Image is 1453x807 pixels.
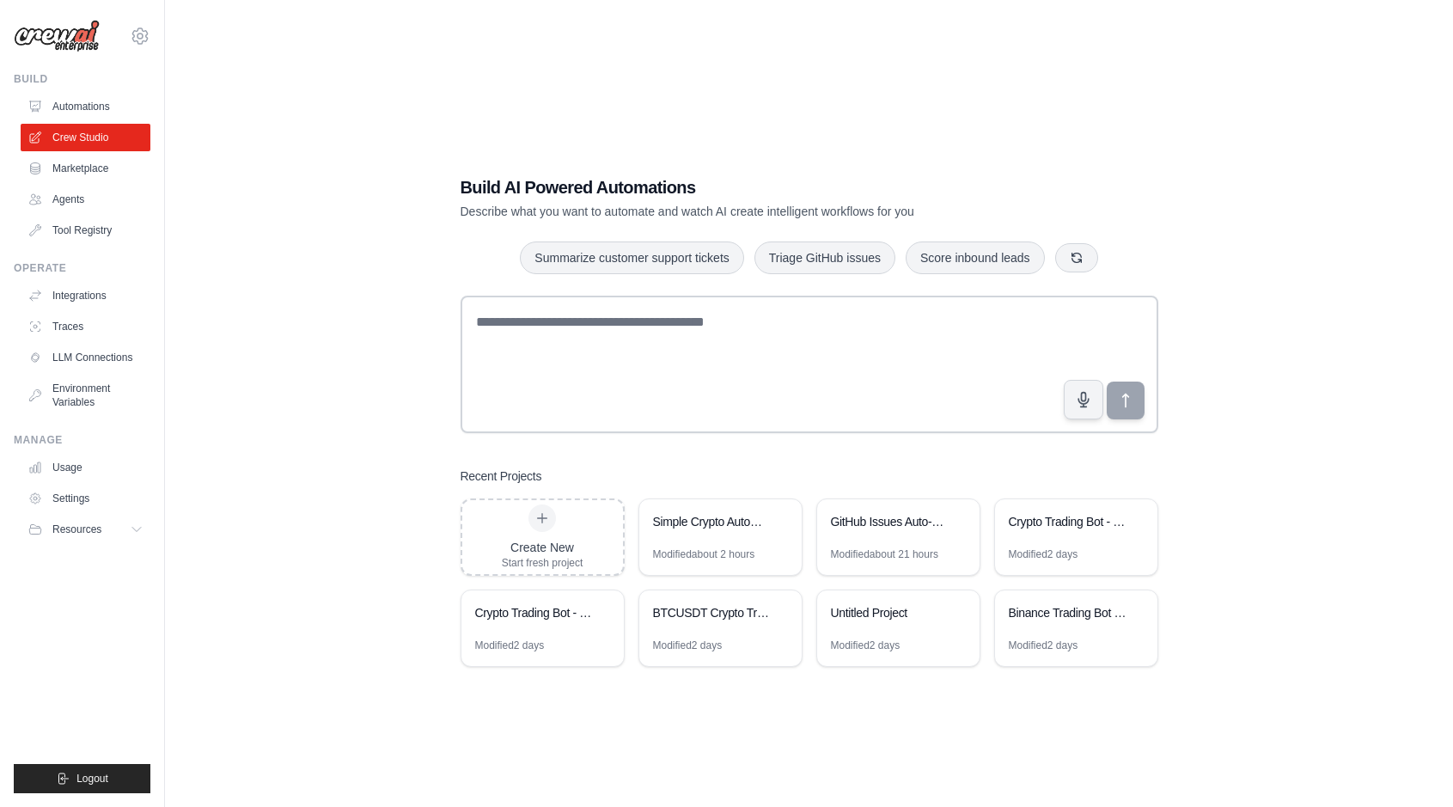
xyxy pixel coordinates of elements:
[21,282,150,309] a: Integrations
[831,547,938,561] div: Modified about 21 hours
[14,72,150,86] div: Build
[76,772,108,786] span: Logout
[475,639,545,652] div: Modified 2 days
[1009,513,1126,530] div: Crypto Trading Bot - BTCUSDT Binance Monitor
[14,764,150,793] button: Logout
[1009,639,1078,652] div: Modified 2 days
[21,186,150,213] a: Agents
[21,375,150,416] a: Environment Variables
[21,344,150,371] a: LLM Connections
[653,513,771,530] div: Simple Crypto Automation - Fixed & Working
[653,547,755,561] div: Modified about 2 hours
[653,639,723,652] div: Modified 2 days
[461,468,542,485] h3: Recent Projects
[14,433,150,447] div: Manage
[831,604,949,621] div: Untitled Project
[754,241,895,274] button: Triage GitHub issues
[475,604,593,621] div: Crypto Trading Bot - BTCUSDT Monitor & Alert System
[21,155,150,182] a: Marketplace
[21,485,150,512] a: Settings
[21,454,150,481] a: Usage
[21,516,150,543] button: Resources
[1009,604,1126,621] div: Binance Trading Bot with Telegram Alerts
[831,639,900,652] div: Modified 2 days
[52,523,101,536] span: Resources
[1055,243,1098,272] button: Get new suggestions
[502,539,583,556] div: Create New
[21,93,150,120] a: Automations
[21,217,150,244] a: Tool Registry
[14,20,100,52] img: Logo
[21,124,150,151] a: Crew Studio
[1009,547,1078,561] div: Modified 2 days
[653,604,771,621] div: BTCUSDT Crypto Trading Bot
[14,261,150,275] div: Operate
[502,556,583,570] div: Start fresh project
[21,313,150,340] a: Traces
[461,203,1038,220] p: Describe what you want to automate and watch AI create intelligent workflows for you
[831,513,949,530] div: GitHub Issues Auto-Management
[1064,380,1103,419] button: Click to speak your automation idea
[461,175,1038,199] h1: Build AI Powered Automations
[906,241,1045,274] button: Score inbound leads
[520,241,743,274] button: Summarize customer support tickets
